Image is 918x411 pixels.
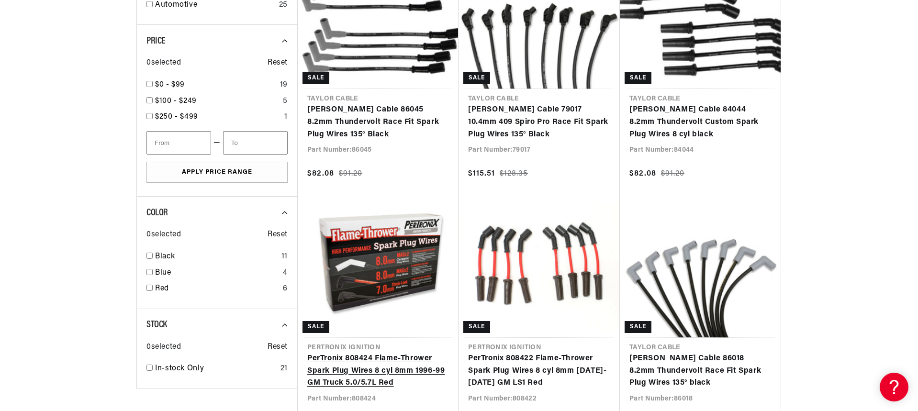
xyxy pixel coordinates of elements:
[307,104,449,141] a: [PERSON_NAME] Cable 86045 8.2mm Thundervolt Race Fit Spark Plug Wires 135° Black
[146,36,166,46] span: Price
[629,104,771,141] a: [PERSON_NAME] Cable 84044 8.2mm Thundervolt Custom Spark Plug Wires 8 cyl black
[284,111,288,123] div: 1
[146,320,167,330] span: Stock
[146,57,181,69] span: 0 selected
[283,267,288,279] div: 4
[268,341,288,354] span: Reset
[146,229,181,241] span: 0 selected
[146,341,181,354] span: 0 selected
[629,353,771,389] a: [PERSON_NAME] Cable 86018 8.2mm Thundervolt Race Fit Spark Plug Wires 135° black
[268,57,288,69] span: Reset
[223,131,288,155] input: To
[146,208,168,218] span: Color
[283,283,288,295] div: 6
[307,353,449,389] a: PerTronix 808424 Flame-Thrower Spark Plug Wires 8 cyl 8mm 1996-99 GM Truck 5.0/5.7L Red
[155,283,279,295] a: Red
[283,95,288,108] div: 5
[155,113,198,121] span: $250 - $499
[280,79,288,91] div: 19
[281,251,288,263] div: 11
[468,104,610,141] a: [PERSON_NAME] Cable 79017 10.4mm 409 Spiro Pro Race Fit Spark Plug Wires 135° Black
[155,251,278,263] a: Black
[213,137,221,149] span: —
[280,363,288,375] div: 21
[146,162,288,183] button: Apply Price Range
[468,353,610,389] a: PerTronix 808422 Flame-Thrower Spark Plug Wires 8 cyl 8mm [DATE]-[DATE] GM LS1 Red
[155,81,185,89] span: $0 - $99
[155,267,279,279] a: Blue
[268,229,288,241] span: Reset
[146,131,211,155] input: From
[155,363,277,375] a: In-stock Only
[155,97,197,105] span: $100 - $249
